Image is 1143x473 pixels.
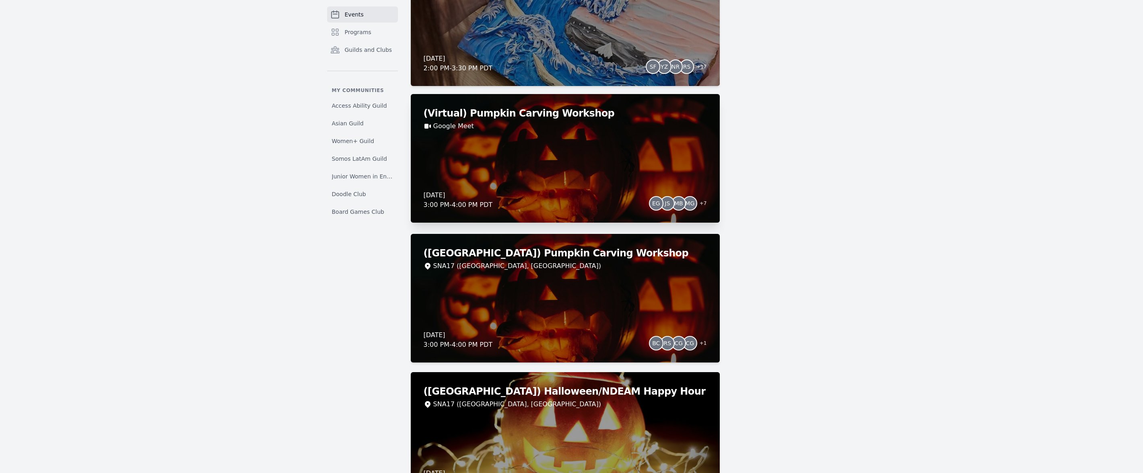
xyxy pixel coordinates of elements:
span: JS [665,201,670,206]
a: Google Meet [433,121,474,131]
a: Women+ Guild [327,134,398,148]
a: Junior Women in Engineering Club [327,169,398,184]
span: Board Games Club [332,208,384,216]
h2: ([GEOGRAPHIC_DATA]) Pumpkin Carving Workshop [424,247,707,260]
a: Doodle Club [327,187,398,201]
a: Asian Guild [327,116,398,131]
span: + 17 [692,62,706,73]
span: Access Ability Guild [332,102,387,110]
div: SNA17 ([GEOGRAPHIC_DATA], [GEOGRAPHIC_DATA]) [433,399,601,409]
a: Somos LatAm Guild [327,152,398,166]
span: Asian Guild [332,119,364,127]
div: SNA17 ([GEOGRAPHIC_DATA], [GEOGRAPHIC_DATA]) [433,261,601,271]
span: EG [652,201,660,206]
span: Women+ Guild [332,137,374,145]
h2: ([GEOGRAPHIC_DATA]) Halloween/NDEAM Happy Hour [424,385,707,398]
a: Board Games Club [327,205,398,219]
a: (Virtual) Pumpkin Carving WorkshopGoogle Meet[DATE]3:00 PM-4:00 PM PDTEGJSMBMG+7 [411,94,720,223]
span: SF [650,64,657,70]
span: Doodle Club [332,190,366,198]
div: [DATE] 3:00 PM - 4:00 PM PDT [424,330,493,350]
a: Access Ability Guild [327,98,398,113]
span: CG [674,340,683,346]
p: My communities [327,87,398,94]
span: + 7 [695,199,707,210]
span: CG [686,340,694,346]
span: Junior Women in Engineering Club [332,172,393,180]
a: ([GEOGRAPHIC_DATA]) Pumpkin Carving WorkshopSNA17 ([GEOGRAPHIC_DATA], [GEOGRAPHIC_DATA])[DATE]3:0... [411,234,720,362]
span: + 1 [695,338,707,350]
span: YZ [661,64,668,70]
span: Guilds and Clubs [345,46,392,54]
span: RS [663,340,671,346]
div: [DATE] 3:00 PM - 4:00 PM PDT [424,190,493,210]
span: Somos LatAm Guild [332,155,387,163]
h2: (Virtual) Pumpkin Carving Workshop [424,107,707,120]
span: NR [671,64,680,70]
span: Events [345,10,364,18]
span: MG [685,201,694,206]
a: Events [327,6,398,23]
span: Programs [345,28,371,36]
span: MB [674,201,683,206]
span: BC [652,340,660,346]
div: [DATE] 2:00 PM - 3:30 PM PDT [424,54,493,73]
nav: Sidebar [327,6,398,219]
a: Guilds and Clubs [327,42,398,58]
span: RS [683,64,691,70]
a: Programs [327,24,398,40]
